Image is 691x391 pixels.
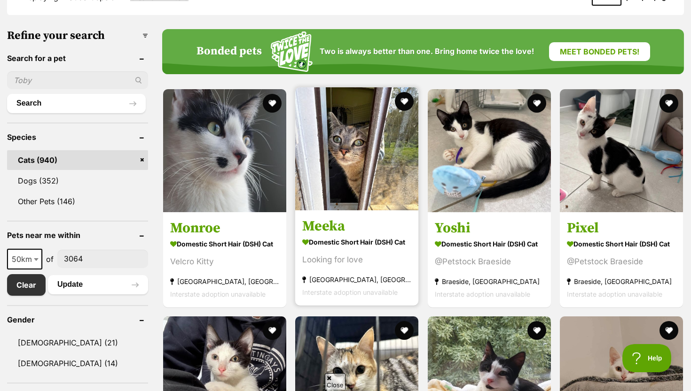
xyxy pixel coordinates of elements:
img: Yoshi - Domestic Short Hair (DSH) Cat [428,89,551,212]
img: Monroe - Domestic Short Hair (DSH) Cat [163,89,286,212]
strong: Braeside, [GEOGRAPHIC_DATA] [435,275,544,288]
div: Velcro Kitty [170,255,279,268]
button: favourite [660,94,678,113]
strong: [GEOGRAPHIC_DATA], [GEOGRAPHIC_DATA] [170,275,279,288]
a: Meet bonded pets! [549,42,650,61]
h4: Bonded pets [196,45,262,58]
button: favourite [660,321,678,340]
h3: Pixel [567,219,676,237]
span: Two is always better than one. Bring home twice the love! [320,47,534,56]
span: of [46,253,54,265]
button: favourite [527,321,546,340]
strong: Domestic Short Hair (DSH) Cat [302,235,411,249]
iframe: Help Scout Beacon - Open [622,344,672,372]
button: favourite [395,92,414,111]
h3: Monroe [170,219,279,237]
button: favourite [263,94,282,113]
div: @Petstock Braeside [435,255,544,268]
header: Gender [7,315,148,324]
a: Yoshi Domestic Short Hair (DSH) Cat @Petstock Braeside Braeside, [GEOGRAPHIC_DATA] Interstate ado... [428,212,551,307]
span: Interstate adoption unavailable [170,290,266,298]
img: Pixel - Domestic Short Hair (DSH) Cat [560,89,683,212]
input: postcode [57,250,148,268]
strong: Braeside, [GEOGRAPHIC_DATA] [567,275,676,288]
a: Monroe Domestic Short Hair (DSH) Cat Velcro Kitty [GEOGRAPHIC_DATA], [GEOGRAPHIC_DATA] Interstate... [163,212,286,307]
span: Interstate adoption unavailable [435,290,530,298]
a: [DEMOGRAPHIC_DATA] (14) [7,353,148,373]
input: Toby [7,71,148,89]
header: Pets near me within [7,231,148,239]
strong: Domestic Short Hair (DSH) Cat [435,237,544,251]
span: Close [325,373,345,390]
span: Interstate adoption unavailable [567,290,662,298]
h3: Refine your search [7,29,148,42]
a: Other Pets (146) [7,192,148,211]
button: Update [48,275,148,294]
a: Dogs (352) [7,171,148,191]
strong: Domestic Short Hair (DSH) Cat [567,237,676,251]
span: 50km [7,249,42,269]
a: Clear [7,274,46,296]
h3: Yoshi [435,219,544,237]
header: Search for a pet [7,54,148,62]
img: Meeka - Domestic Short Hair (DSH) Cat [295,87,418,210]
img: Squiggle [271,31,313,72]
span: Interstate adoption unavailable [302,288,398,296]
strong: Domestic Short Hair (DSH) Cat [170,237,279,251]
div: Looking for love [302,253,411,266]
button: Search [7,94,146,113]
button: favourite [527,94,546,113]
header: Species [7,133,148,141]
div: @Petstock Braeside [567,255,676,268]
span: 50km [8,253,41,266]
h3: Meeka [302,217,411,235]
button: favourite [263,321,282,340]
a: Meeka Domestic Short Hair (DSH) Cat Looking for love [GEOGRAPHIC_DATA], [GEOGRAPHIC_DATA] Interst... [295,210,418,306]
strong: [GEOGRAPHIC_DATA], [GEOGRAPHIC_DATA] [302,273,411,286]
a: [DEMOGRAPHIC_DATA] (21) [7,333,148,353]
a: Pixel Domestic Short Hair (DSH) Cat @Petstock Braeside Braeside, [GEOGRAPHIC_DATA] Interstate ado... [560,212,683,307]
button: favourite [395,321,414,340]
a: Cats (940) [7,150,148,170]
